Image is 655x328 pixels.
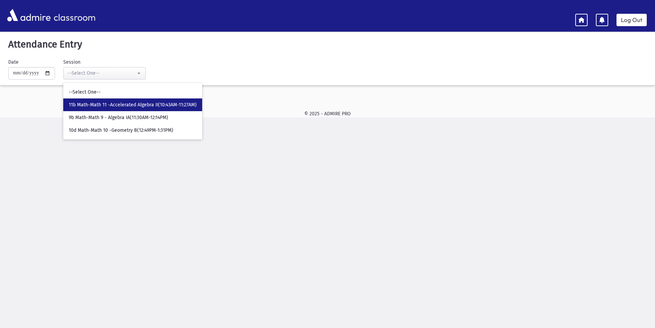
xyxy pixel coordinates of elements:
[69,114,168,121] span: 9b Math-Math 9 - Algebra IA(11:30AM-12:14PM)
[63,67,146,80] button: --Select One--
[8,59,19,66] label: Date
[69,102,197,108] span: 11b Math-Math 11 -Accelerated Algebra II(10:43AM-11:27AM)
[6,7,52,23] img: AdmirePro
[69,89,101,96] span: --Select One--
[52,6,96,24] span: classroom
[69,127,173,134] span: 10d Math-Math 10 -Geometry B(12:49PM-1:31PM)
[11,110,644,117] div: © 2025 - ADMIRE PRO
[68,70,136,77] div: --Select One--
[6,39,649,50] h5: Attendance Entry
[63,59,80,66] label: Session
[616,14,647,26] a: Log Out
